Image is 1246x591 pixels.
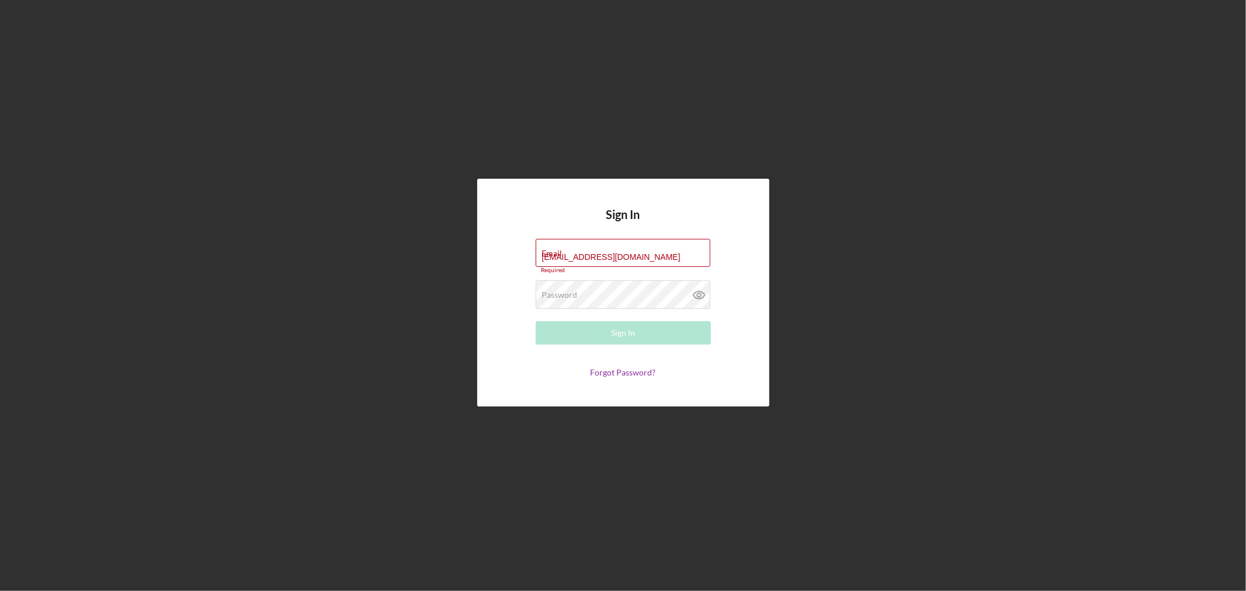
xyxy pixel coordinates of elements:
div: Sign In [611,321,635,345]
button: Sign In [536,321,711,345]
label: Email [542,249,563,258]
a: Forgot Password? [591,367,656,377]
label: Password [542,290,578,300]
div: Required [536,267,711,274]
h4: Sign In [606,208,640,239]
